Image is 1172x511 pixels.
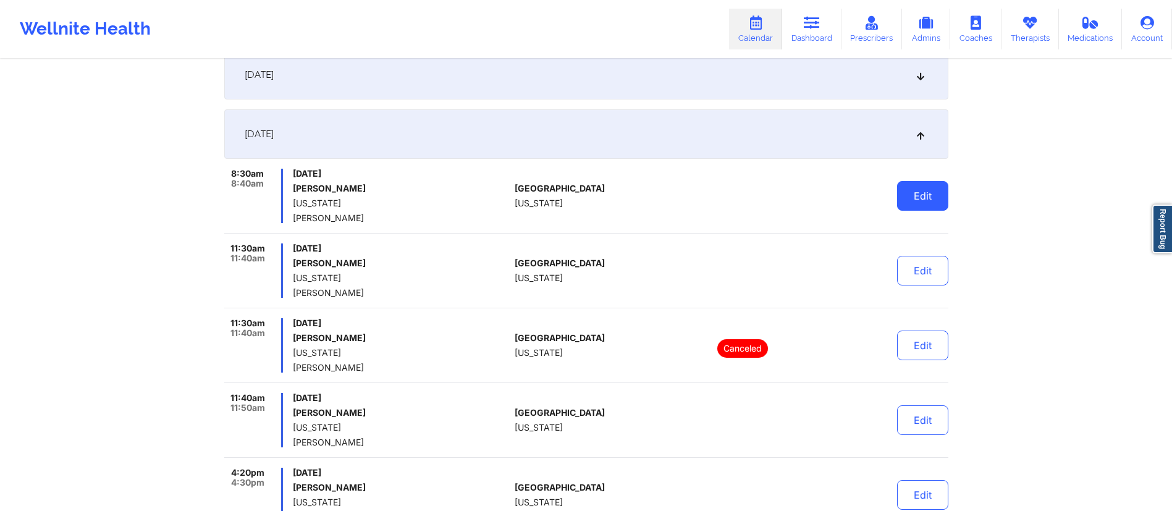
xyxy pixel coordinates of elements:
[231,478,264,488] span: 4:30pm
[293,333,510,343] h6: [PERSON_NAME]
[230,393,265,403] span: 11:40am
[293,288,510,298] span: [PERSON_NAME]
[293,348,510,358] span: [US_STATE]
[515,423,563,433] span: [US_STATE]
[293,184,510,193] h6: [PERSON_NAME]
[897,480,948,510] button: Edit
[515,184,605,193] span: [GEOGRAPHIC_DATA]
[717,339,768,358] p: Canceled
[515,483,605,492] span: [GEOGRAPHIC_DATA]
[293,213,510,223] span: [PERSON_NAME]
[293,198,510,208] span: [US_STATE]
[515,273,563,283] span: [US_STATE]
[230,253,265,263] span: 11:40am
[293,243,510,253] span: [DATE]
[1059,9,1123,49] a: Medications
[231,169,264,179] span: 8:30am
[897,331,948,360] button: Edit
[230,328,265,338] span: 11:40am
[293,363,510,373] span: [PERSON_NAME]
[293,408,510,418] h6: [PERSON_NAME]
[1001,9,1059,49] a: Therapists
[515,258,605,268] span: [GEOGRAPHIC_DATA]
[293,318,510,328] span: [DATE]
[293,437,510,447] span: [PERSON_NAME]
[293,273,510,283] span: [US_STATE]
[515,333,605,343] span: [GEOGRAPHIC_DATA]
[245,128,274,140] span: [DATE]
[230,403,265,413] span: 11:50am
[782,9,841,49] a: Dashboard
[293,258,510,268] h6: [PERSON_NAME]
[515,348,563,358] span: [US_STATE]
[231,468,264,478] span: 4:20pm
[897,256,948,285] button: Edit
[231,179,264,188] span: 8:40am
[1122,9,1172,49] a: Account
[1152,205,1172,253] a: Report Bug
[950,9,1001,49] a: Coaches
[897,181,948,211] button: Edit
[293,169,510,179] span: [DATE]
[293,423,510,433] span: [US_STATE]
[515,408,605,418] span: [GEOGRAPHIC_DATA]
[515,497,563,507] span: [US_STATE]
[293,497,510,507] span: [US_STATE]
[897,405,948,435] button: Edit
[902,9,950,49] a: Admins
[293,393,510,403] span: [DATE]
[230,318,265,328] span: 11:30am
[293,468,510,478] span: [DATE]
[293,483,510,492] h6: [PERSON_NAME]
[515,198,563,208] span: [US_STATE]
[729,9,782,49] a: Calendar
[841,9,903,49] a: Prescribers
[245,69,274,81] span: [DATE]
[230,243,265,253] span: 11:30am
